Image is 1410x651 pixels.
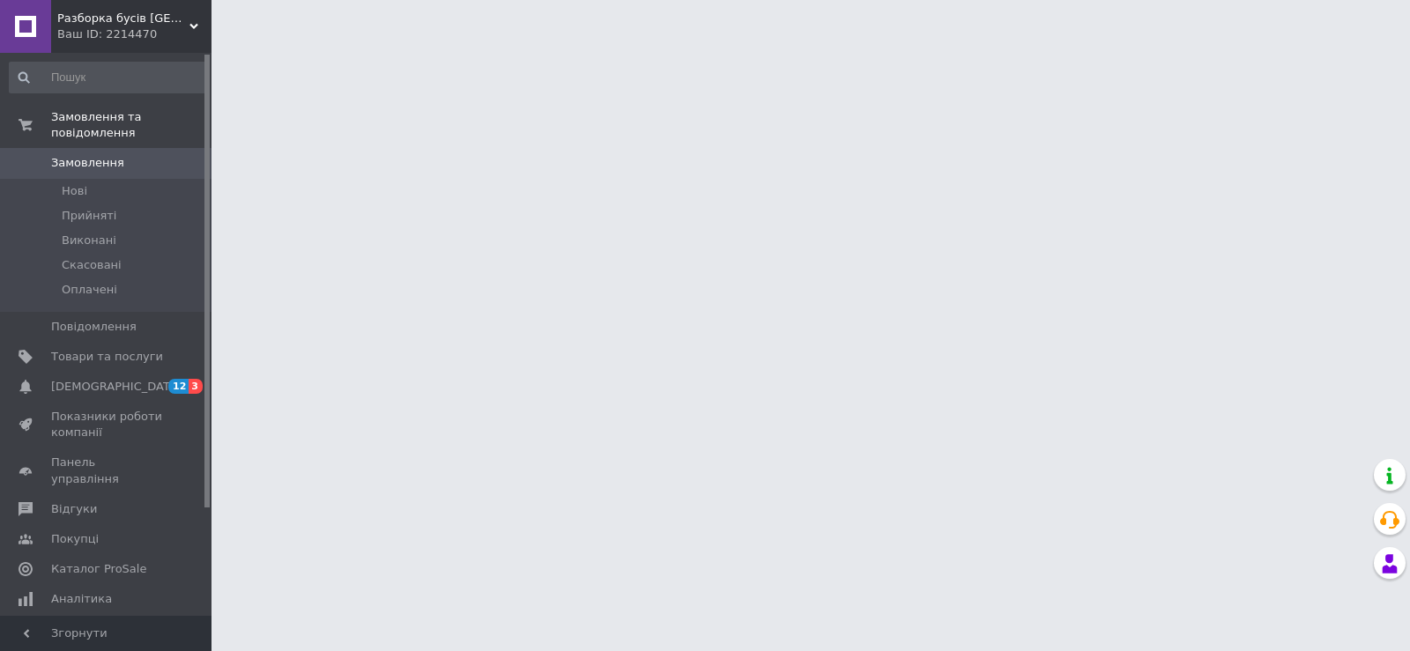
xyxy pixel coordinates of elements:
[62,257,122,273] span: Скасовані
[51,591,112,607] span: Аналітика
[62,208,116,224] span: Прийняті
[51,379,182,395] span: [DEMOGRAPHIC_DATA]
[51,501,97,517] span: Відгуки
[51,561,146,577] span: Каталог ProSale
[168,379,189,394] span: 12
[62,183,87,199] span: Нові
[51,319,137,335] span: Повідомлення
[62,282,117,298] span: Оплачені
[189,379,203,394] span: 3
[51,349,163,365] span: Товари та послуги
[57,26,211,42] div: Ваш ID: 2214470
[62,233,116,248] span: Виконані
[51,409,163,440] span: Показники роботи компанії
[51,109,211,141] span: Замовлення та повідомлення
[57,11,189,26] span: Разборка бусів Київ
[51,531,99,547] span: Покупці
[51,155,124,171] span: Замовлення
[51,455,163,486] span: Панель управління
[9,62,208,93] input: Пошук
